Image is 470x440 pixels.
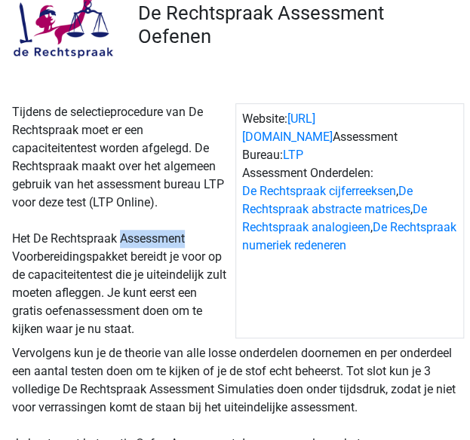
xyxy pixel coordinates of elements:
[242,112,333,144] a: [URL][DOMAIN_NAME]
[242,184,396,198] a: De Rechtspraak cijferreeksen
[242,220,456,252] a: De Rechtspraak numeriek redeneren
[6,103,235,338] div: Tijdens de selectieprocedure van De Rechtspraak moet er een capaciteitentest worden afgelegd. De ...
[242,184,413,216] a: De Rechtspraak abstracte matrices
[242,202,427,234] a: De Rechtspraak analogieen
[235,103,465,338] div: Website: Assessment Bureau: Assessment Onderdelen: , , ,
[138,2,453,47] h3: De Rechtspraak Assessment Oefenen
[283,148,303,162] a: LTP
